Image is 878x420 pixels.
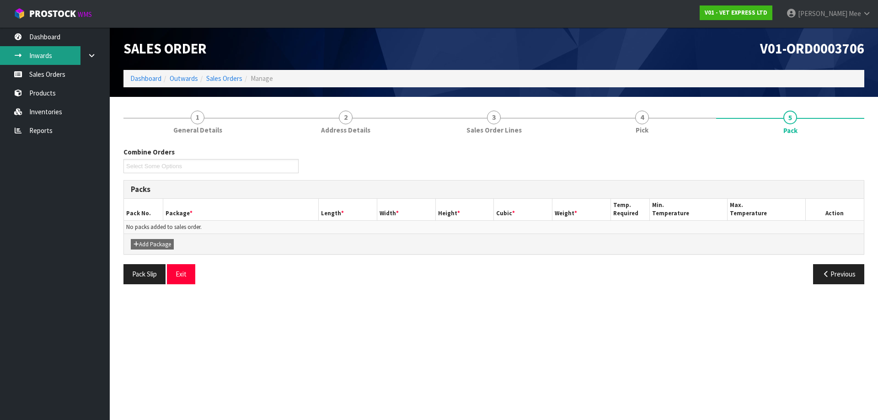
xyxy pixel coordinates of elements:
span: 3 [487,111,501,124]
th: Weight [552,199,611,220]
td: No packs added to sales order. [124,220,864,234]
span: 2 [339,111,353,124]
th: Min. Temperature [650,199,728,220]
th: Pack No. [124,199,163,220]
span: 4 [635,111,649,124]
span: ProStock [29,8,76,20]
span: [PERSON_NAME] [798,9,847,18]
th: Max. Temperature [728,199,805,220]
span: Mee [849,9,861,18]
th: Temp. Required [610,199,649,220]
span: Sales Order Lines [466,125,522,135]
button: Pack Slip [123,264,166,284]
a: Outwards [170,74,198,83]
th: Length [319,199,377,220]
span: 5 [783,111,797,124]
label: Combine Orders [123,147,175,157]
button: Previous [813,264,864,284]
span: General Details [173,125,222,135]
span: Pick [636,125,648,135]
h3: Packs [131,185,857,194]
span: 1 [191,111,204,124]
span: Manage [251,74,273,83]
button: Exit [167,264,195,284]
span: V01-ORD0003706 [760,40,864,57]
span: Pack [783,126,798,135]
th: Package [163,199,319,220]
th: Height [435,199,494,220]
a: Sales Orders [206,74,242,83]
small: WMS [78,10,92,19]
strong: V01 - VET EXPRESS LTD [705,9,767,16]
th: Action [805,199,864,220]
span: Sales Order [123,40,207,57]
th: Width [377,199,436,220]
button: Add Package [131,239,174,250]
a: Dashboard [130,74,161,83]
span: Pack [123,140,864,291]
th: Cubic [494,199,552,220]
img: cube-alt.png [14,8,25,19]
span: Address Details [321,125,370,135]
